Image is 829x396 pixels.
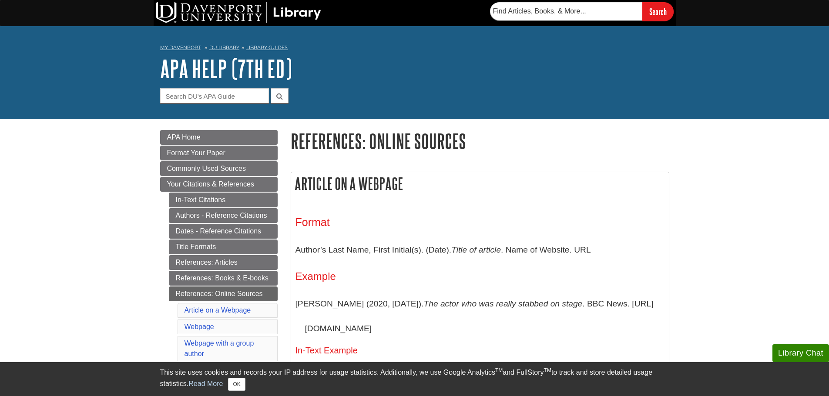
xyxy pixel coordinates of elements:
[295,291,665,341] p: [PERSON_NAME] (2020, [DATE]). . BBC News. [URL][DOMAIN_NAME]
[185,339,254,357] a: Webpage with a group author
[167,133,201,141] span: APA Home
[160,367,669,391] div: This site uses cookies and records your IP address for usage statistics. Additionally, we use Goo...
[291,130,669,152] h1: References: Online Sources
[160,130,278,145] a: APA Home
[295,271,665,282] h4: Example
[544,367,551,373] sup: TM
[160,161,278,176] a: Commonly Used Sources
[169,208,278,223] a: Authors - Reference Citations
[490,2,674,21] form: Searches DU Library's articles, books, and more
[185,306,251,314] a: Article on a Webpage
[156,2,321,23] img: DU Library
[295,346,665,355] h5: In-Text Example
[642,2,674,21] input: Search
[169,286,278,301] a: References: Online Sources
[490,2,642,20] input: Find Articles, Books, & More...
[167,149,225,156] span: Format Your Paper
[169,271,278,286] a: References: Books & E-books
[167,180,254,188] span: Your Citations & References
[291,172,669,195] h2: Article on a Webpage
[209,44,239,50] a: DU Library
[160,177,278,192] a: Your Citations & References
[295,237,665,263] p: Author’s Last Name, First Initial(s). (Date). . Name of Website. URL
[772,344,829,362] button: Library Chat
[295,359,665,372] p: Parenthetical: ([PERSON_NAME], 2020)
[228,378,245,391] button: Close
[424,299,583,308] i: The actor who was really stabbed on stage
[185,323,214,330] a: Webpage
[160,55,292,82] a: APA Help (7th Ed)
[451,245,501,254] i: Title of article
[160,88,269,103] input: Search DU's APA Guide
[495,367,503,373] sup: TM
[160,42,669,56] nav: breadcrumb
[169,224,278,239] a: Dates - Reference Citations
[160,44,201,51] a: My Davenport
[188,380,223,387] a: Read More
[246,44,288,50] a: Library Guides
[169,240,278,254] a: Title Formats
[160,146,278,160] a: Format Your Paper
[169,255,278,270] a: References: Articles
[295,216,665,229] h3: Format
[167,165,246,172] span: Commonly Used Sources
[169,193,278,207] a: In-Text Citations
